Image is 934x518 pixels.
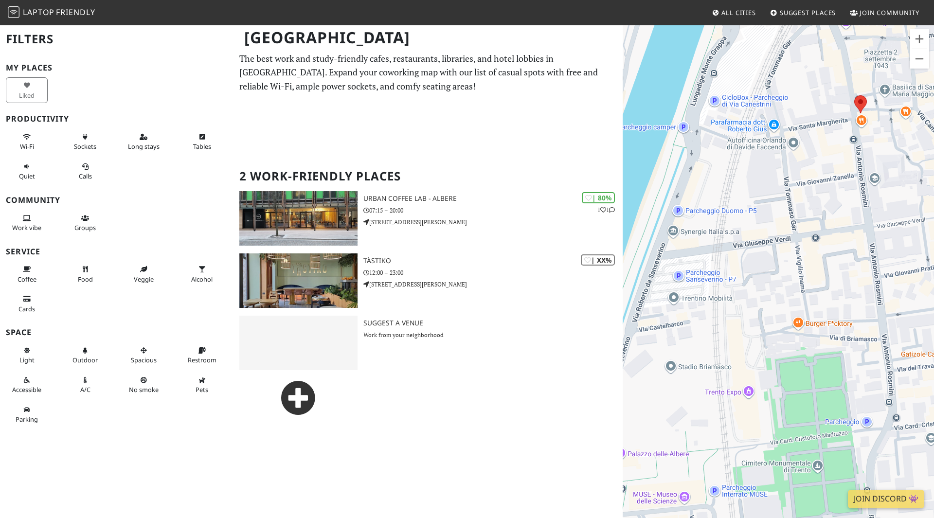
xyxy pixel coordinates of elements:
[134,275,154,284] span: Veggie
[363,257,623,265] h3: Tàstiko
[6,159,48,184] button: Quiet
[780,8,836,17] span: Suggest Places
[12,223,41,232] span: People working
[123,372,164,398] button: No smoke
[910,29,929,49] button: Zoom in
[363,280,623,289] p: [STREET_ADDRESS][PERSON_NAME]
[239,161,617,191] h2: 2 Work-Friendly Places
[6,247,228,256] h3: Service
[64,159,106,184] button: Calls
[8,4,95,21] a: LaptopFriendly LaptopFriendly
[6,196,228,205] h3: Community
[64,372,106,398] button: A/C
[64,129,106,155] button: Sockets
[6,63,228,72] h3: My Places
[16,415,38,424] span: Parking
[233,191,623,246] a: Urban Coffee Lab - Albere | 80% 11 Urban Coffee Lab - Albere 07:15 – 20:00 [STREET_ADDRESS][PERSO...
[233,253,623,308] a: Tàstiko | XX% Tàstiko 12:00 – 23:00 [STREET_ADDRESS][PERSON_NAME]
[20,142,34,151] span: Stable Wi-Fi
[363,330,623,339] p: Work from your neighborhood
[78,275,93,284] span: Food
[363,206,623,215] p: 07:15 – 20:00
[79,172,92,180] span: Video/audio calls
[18,304,35,313] span: Credit cards
[860,8,919,17] span: Join Community
[128,142,160,151] span: Long stays
[64,342,106,368] button: Outdoor
[6,261,48,287] button: Coffee
[6,291,48,317] button: Cards
[239,191,358,246] img: Urban Coffee Lab - Albere
[236,24,621,51] h1: [GEOGRAPHIC_DATA]
[196,385,208,394] span: Pet friendly
[721,8,756,17] span: All Cities
[18,275,36,284] span: Coffee
[123,342,164,368] button: Spacious
[6,342,48,368] button: Light
[191,275,213,284] span: Alcohol
[6,328,228,337] h3: Space
[12,385,41,394] span: Accessible
[64,210,106,236] button: Groups
[581,254,615,266] div: | XX%
[363,195,623,203] h3: Urban Coffee Lab - Albere
[708,4,760,21] a: All Cities
[72,356,98,364] span: Outdoor area
[23,7,54,18] span: Laptop
[363,319,623,327] h3: Suggest a Venue
[233,316,623,480] a: Suggest a Venue Work from your neighborhood
[131,356,157,364] span: Spacious
[6,114,228,124] h3: Productivity
[74,223,96,232] span: Group tables
[56,7,95,18] span: Friendly
[6,129,48,155] button: Wi-Fi
[19,172,35,180] span: Quiet
[181,342,223,368] button: Restroom
[6,210,48,236] button: Work vibe
[239,316,358,370] img: gray-place-d2bdb4477600e061c01bd816cc0f2ef0cfcb1ca9e3ad78868dd16fb2af073a21.png
[123,261,164,287] button: Veggie
[239,253,358,308] img: Tàstiko
[80,385,90,394] span: Air conditioned
[6,24,228,54] h2: Filters
[181,261,223,287] button: Alcohol
[64,261,106,287] button: Food
[19,356,35,364] span: Natural light
[363,217,623,227] p: [STREET_ADDRESS][PERSON_NAME]
[6,372,48,398] button: Accessible
[129,385,159,394] span: Smoke free
[123,129,164,155] button: Long stays
[766,4,840,21] a: Suggest Places
[582,192,615,203] div: | 80%
[188,356,216,364] span: Restroom
[181,129,223,155] button: Tables
[597,205,615,214] p: 1 1
[846,4,923,21] a: Join Community
[363,268,623,277] p: 12:00 – 23:00
[74,142,96,151] span: Power sockets
[181,372,223,398] button: Pets
[8,6,19,18] img: LaptopFriendly
[239,52,617,93] p: The best work and study-friendly cafes, restaurants, libraries, and hotel lobbies in [GEOGRAPHIC_...
[910,49,929,69] button: Zoom out
[193,142,211,151] span: Work-friendly tables
[6,402,48,428] button: Parking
